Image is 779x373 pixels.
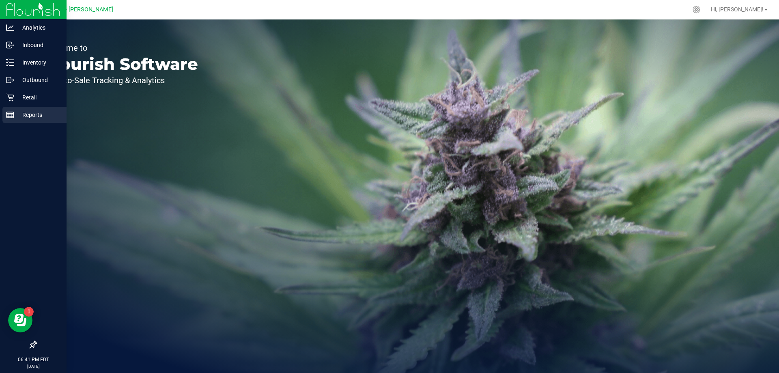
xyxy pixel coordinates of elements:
[53,6,113,13] span: GA1 - [PERSON_NAME]
[44,76,198,84] p: Seed-to-Sale Tracking & Analytics
[691,6,702,13] div: Manage settings
[4,356,63,363] p: 06:41 PM EDT
[711,6,764,13] span: Hi, [PERSON_NAME]!
[14,58,63,67] p: Inventory
[6,41,14,49] inline-svg: Inbound
[6,24,14,32] inline-svg: Analytics
[44,56,198,72] p: Flourish Software
[8,308,32,332] iframe: Resource center
[4,363,63,369] p: [DATE]
[14,75,63,85] p: Outbound
[14,40,63,50] p: Inbound
[14,23,63,32] p: Analytics
[6,93,14,101] inline-svg: Retail
[6,111,14,119] inline-svg: Reports
[14,93,63,102] p: Retail
[44,44,198,52] p: Welcome to
[6,58,14,67] inline-svg: Inventory
[6,76,14,84] inline-svg: Outbound
[24,307,34,317] iframe: Resource center unread badge
[14,110,63,120] p: Reports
